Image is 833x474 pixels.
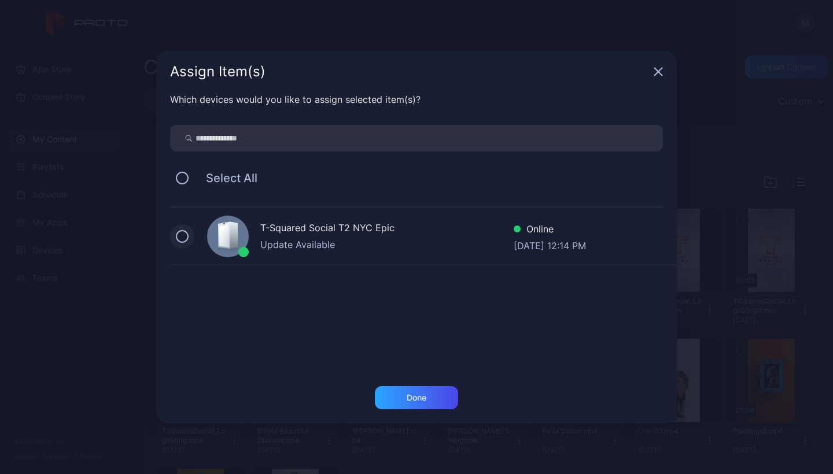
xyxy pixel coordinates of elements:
div: Update Available [260,238,514,251]
button: Done [375,386,458,409]
span: Select All [194,171,257,185]
div: Which devices would you like to assign selected item(s)? [170,92,663,106]
div: Online [514,222,586,239]
div: T-Squared Social T2 NYC Epic [260,221,514,238]
div: Done [407,393,426,402]
div: Assign Item(s) [170,65,649,79]
div: [DATE] 12:14 PM [514,239,586,250]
